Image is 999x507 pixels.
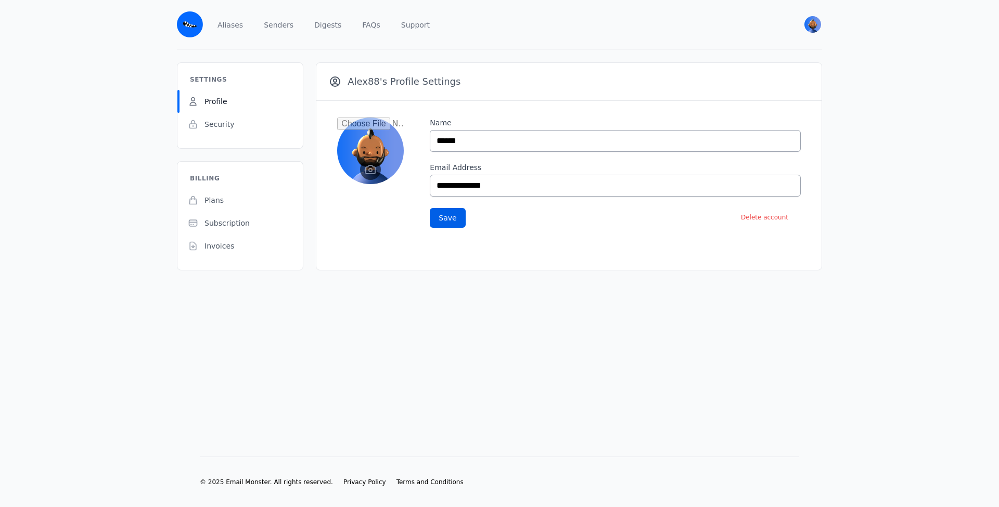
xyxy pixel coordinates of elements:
[204,96,227,107] span: Profile
[430,208,465,228] button: Save
[204,119,235,129] span: Security
[177,90,303,113] a: Profile
[177,113,303,136] a: Security
[804,16,821,33] img: Alex88's Avatar
[803,15,822,34] button: User menu
[204,195,224,205] span: Plans
[177,75,239,90] h3: Settings
[343,478,386,486] span: Privacy Policy
[733,207,797,228] button: Delete account
[430,118,801,128] label: Name
[343,478,386,486] a: Privacy Policy
[177,189,303,212] a: Plans
[204,241,234,251] span: Invoices
[430,162,801,173] label: Email Address
[177,11,203,37] img: Email Monster
[177,174,232,189] h3: Billing
[177,212,303,235] a: Subscription
[329,75,460,88] h3: Alex88's Profile Settings
[396,478,464,486] a: Terms and Conditions
[200,478,333,486] li: © 2025 Email Monster. All rights reserved.
[177,235,303,257] a: Invoices
[204,218,250,228] span: Subscription
[396,478,464,486] span: Terms and Conditions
